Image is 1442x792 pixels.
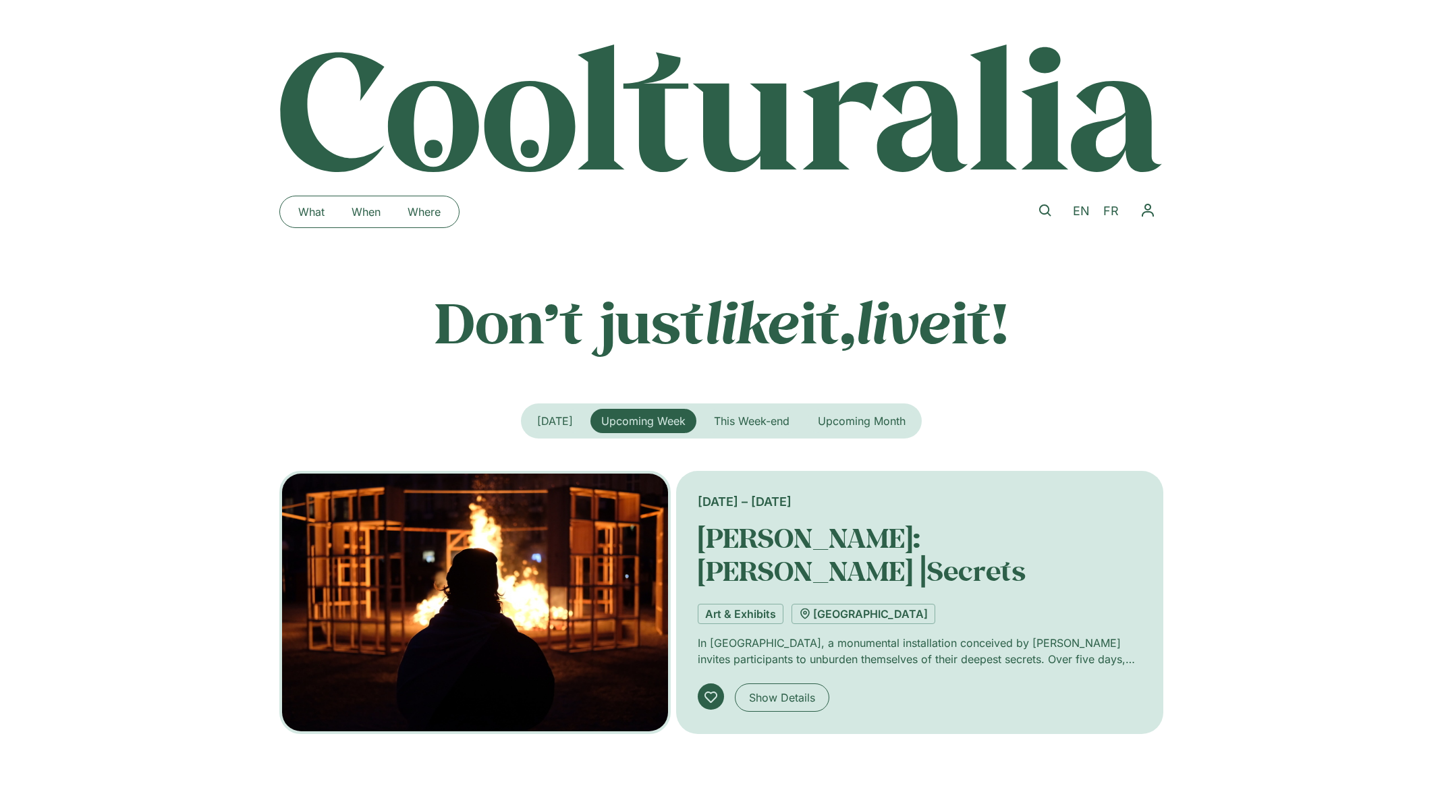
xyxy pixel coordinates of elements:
[537,414,573,428] span: [DATE]
[856,284,951,359] em: live
[1066,202,1097,221] a: EN
[698,635,1141,667] p: In [GEOGRAPHIC_DATA], a monumental installation conceived by [PERSON_NAME] invites participants t...
[1132,195,1163,226] button: Menu Toggle
[735,683,829,712] a: Show Details
[1103,204,1119,218] span: FR
[704,284,800,359] em: like
[601,414,686,428] span: Upcoming Week
[285,201,454,223] nav: Menu
[279,471,671,734] img: Coolturalia - Dan Acher ⎥SECRETS
[279,288,1163,356] p: Don’t just it, it!
[338,201,394,223] a: When
[714,414,789,428] span: This Week-end
[1132,195,1163,226] nav: Menu
[1073,204,1090,218] span: EN
[749,689,815,706] span: Show Details
[285,201,338,223] a: What
[698,604,783,624] a: Art & Exhibits
[394,201,454,223] a: Where
[818,414,906,428] span: Upcoming Month
[1097,202,1126,221] a: FR
[792,604,935,624] a: [GEOGRAPHIC_DATA]
[698,492,1141,511] div: [DATE] – [DATE]
[698,520,1026,588] a: [PERSON_NAME]: [PERSON_NAME]⎥Secrets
